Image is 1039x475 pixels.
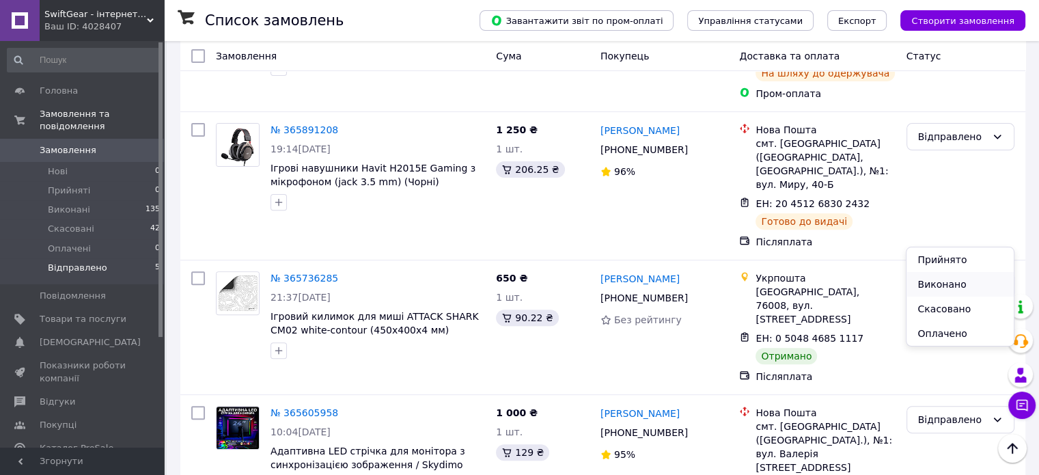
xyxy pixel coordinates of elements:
[496,273,527,284] span: 650 ₴
[155,243,160,255] span: 0
[756,348,817,364] div: Отримано
[598,140,691,159] div: [PHONE_NUMBER]
[756,65,895,81] div: На шляху до одержувача
[48,185,90,197] span: Прийняті
[40,359,126,384] span: Показники роботи компанії
[48,165,68,178] span: Нові
[756,333,863,344] span: ЕН: 0 5048 4685 1117
[600,407,680,420] a: [PERSON_NAME]
[600,124,680,137] a: [PERSON_NAME]
[44,21,164,33] div: Ваш ID: 4028407
[205,12,344,29] h1: Список замовлень
[687,10,814,31] button: Управління статусами
[756,370,895,383] div: Післяплата
[614,449,635,460] span: 95%
[756,406,895,420] div: Нова Пошта
[44,8,147,21] span: SwiftGear - інтернет-магазин
[480,10,674,31] button: Завантажити звіт по пром-оплаті
[496,444,549,461] div: 129 ₴
[756,198,870,209] span: ЕН: 20 4512 6830 2432
[496,292,523,303] span: 1 шт.
[756,271,895,285] div: Укрпошта
[271,144,331,154] span: 19:14[DATE]
[48,243,91,255] span: Оплачені
[217,407,259,449] img: Фото товару
[756,123,895,137] div: Нова Пошта
[900,10,1025,31] button: Створити замовлення
[40,442,113,454] span: Каталог ProSale
[614,314,682,325] span: Без рейтингу
[40,419,77,431] span: Покупці
[496,407,538,418] span: 1 000 ₴
[217,124,259,166] img: Фото товару
[496,51,521,62] span: Cума
[906,51,941,62] span: Статус
[496,426,523,437] span: 1 шт.
[40,144,96,157] span: Замовлення
[756,235,895,249] div: Післяплата
[496,310,558,326] div: 90.22 ₴
[217,272,259,314] img: Фото товару
[600,51,649,62] span: Покупець
[216,123,260,167] a: Фото товару
[40,336,141,349] span: [DEMOGRAPHIC_DATA]
[756,420,895,474] div: смт. [GEOGRAPHIC_DATA] ([GEOGRAPHIC_DATA].), №1: вул. Валерія [STREET_ADDRESS]
[911,16,1014,26] span: Створити замовлення
[48,262,107,274] span: Відправлено
[271,273,338,284] a: № 365736285
[40,85,78,97] span: Головна
[739,51,840,62] span: Доставка та оплата
[216,271,260,315] a: Фото товару
[598,423,691,442] div: [PHONE_NUMBER]
[146,204,160,216] span: 135
[756,137,895,191] div: смт. [GEOGRAPHIC_DATA] ([GEOGRAPHIC_DATA], [GEOGRAPHIC_DATA].), №1: вул. Миру, 40-Б
[998,434,1027,463] button: Наверх
[155,262,160,274] span: 5
[271,426,331,437] span: 10:04[DATE]
[496,161,564,178] div: 206.25 ₴
[150,223,160,235] span: 42
[48,204,90,216] span: Виконані
[756,87,895,100] div: Пром-оплата
[918,412,986,427] div: Відправлено
[216,406,260,450] a: Фото товару
[906,247,1013,272] li: Прийнято
[918,129,986,144] div: Відправлено
[271,163,475,187] a: Ігрові навушники Havit H2015E Gaming з мікрофоном (jack 3.5 mm) (Чорні)
[756,285,895,326] div: [GEOGRAPHIC_DATA], 76008, вул. [STREET_ADDRESS]
[496,144,523,154] span: 1 шт.
[496,124,538,135] span: 1 250 ₴
[598,288,691,308] div: [PHONE_NUMBER]
[490,14,663,27] span: Завантажити звіт по пром-оплаті
[756,213,853,230] div: Готово до видачі
[614,166,635,177] span: 96%
[155,165,160,178] span: 0
[40,396,75,408] span: Відгуки
[906,321,1013,346] li: Оплачено
[271,407,338,418] a: № 365605958
[7,48,161,72] input: Пошук
[698,16,803,26] span: Управління статусами
[600,272,680,286] a: [PERSON_NAME]
[271,311,479,336] a: Ігровий килимок для миші ATTACK SHARK CM02 white-contour (450x400x4 мм)
[271,124,338,135] a: № 365891208
[216,51,277,62] span: Замовлення
[40,313,126,325] span: Товари та послуги
[838,16,876,26] span: Експорт
[887,14,1025,25] a: Створити замовлення
[48,223,94,235] span: Скасовані
[155,185,160,197] span: 0
[827,10,887,31] button: Експорт
[40,290,106,302] span: Повідомлення
[40,108,164,133] span: Замовлення та повідомлення
[906,272,1013,297] li: Виконано
[271,292,331,303] span: 21:37[DATE]
[906,297,1013,321] li: Скасовано
[1008,392,1036,419] button: Чат з покупцем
